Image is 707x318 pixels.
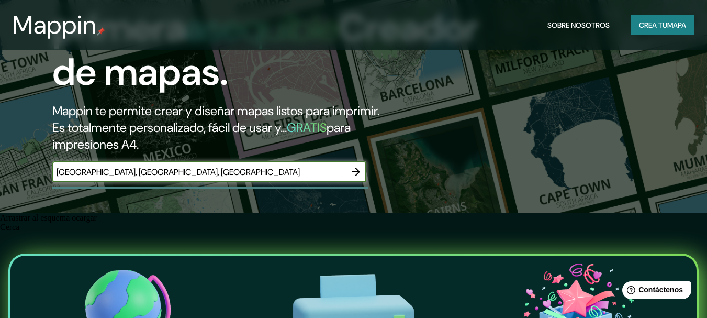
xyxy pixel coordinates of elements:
font: Mappin [13,8,97,41]
iframe: Lanzador de widgets de ayuda [614,277,695,306]
font: Sobre nosotros [547,20,610,30]
font: cargar [76,213,97,222]
font: mapa [667,20,686,30]
font: Es totalmente personalizado, fácil de usar y... [52,119,287,136]
input: Elige tu lugar favorito [52,166,345,178]
font: para impresiones A4. [52,119,351,152]
button: Sobre nosotros [543,15,614,35]
font: GRATIS [287,119,327,136]
font: Mappin te permite crear y diseñar mapas listos para imprimir. [52,103,379,119]
button: Crea tumapa [631,15,694,35]
font: Crea tu [639,20,667,30]
img: pin de mapeo [97,27,105,36]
